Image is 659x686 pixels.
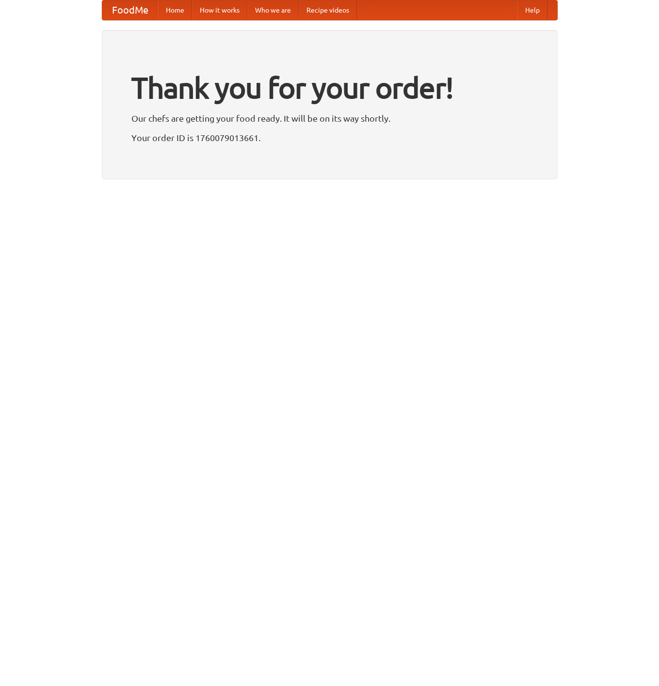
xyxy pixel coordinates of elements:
a: Help [517,0,547,20]
a: Recipe videos [299,0,357,20]
a: Who we are [247,0,299,20]
p: Our chefs are getting your food ready. It will be on its way shortly. [131,111,528,126]
h1: Thank you for your order! [131,64,528,111]
a: FoodMe [102,0,158,20]
a: Home [158,0,192,20]
a: How it works [192,0,247,20]
p: Your order ID is 1760079013661. [131,130,528,145]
